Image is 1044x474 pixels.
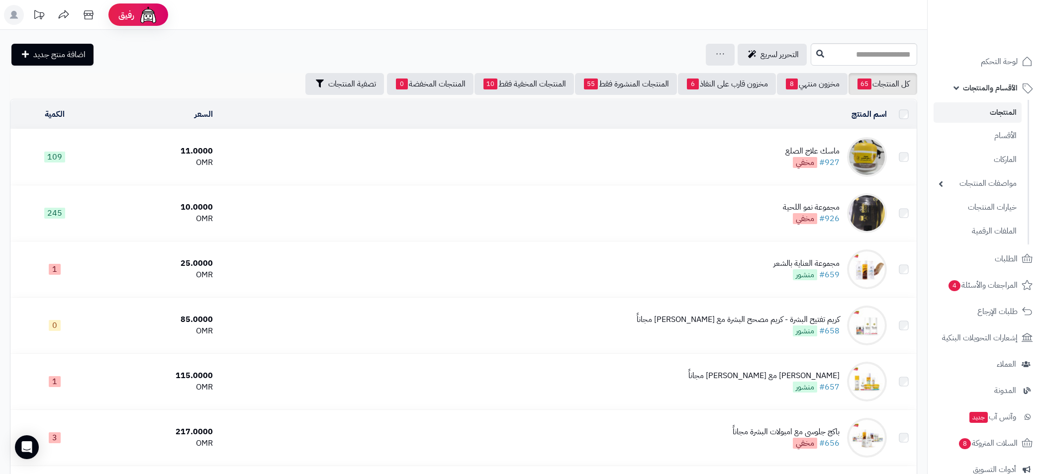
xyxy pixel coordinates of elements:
[793,382,817,393] span: منشور
[934,273,1038,297] a: المراجعات والأسئلة4
[103,325,213,337] div: OMR
[44,152,65,162] span: 109
[934,125,1022,147] a: الأقسام
[45,108,65,120] a: الكمية
[849,73,917,95] a: كل المنتجات65
[387,73,474,95] a: المنتجات المخفضة0
[934,405,1038,429] a: وآتس آبجديد
[819,325,840,337] a: #658
[103,258,213,269] div: 25.0000
[819,157,840,168] a: #927
[934,247,1038,271] a: الطلبات
[963,81,1018,95] span: الأقسام والمنتجات
[49,264,61,275] span: 1
[934,102,1022,123] a: المنتجات
[637,314,840,325] div: كريم تفتيح البشرة - كريم مصحح البشرة مع [PERSON_NAME] مجاناً
[847,249,887,289] img: مجموعة العناية بالشعر
[103,314,213,325] div: 85.0000
[483,79,497,89] span: 10
[11,44,94,66] a: اضافة منتج جديد
[49,432,61,443] span: 3
[847,418,887,458] img: باكج جلوسي مع امبولات البشرة مجاناً
[33,49,86,61] span: اضافة منتج جديد
[777,73,848,95] a: مخزون منتهي8
[994,384,1016,397] span: المدونة
[49,376,61,387] span: 1
[934,431,1038,455] a: السلات المتروكة8
[819,437,840,449] a: #656
[793,269,817,280] span: منشور
[934,326,1038,350] a: إشعارات التحويلات البنكية
[103,213,213,225] div: OMR
[575,73,677,95] a: المنتجات المنشورة فقط55
[783,202,840,213] div: مجموعة نمو اللحية
[584,79,598,89] span: 55
[475,73,574,95] a: المنتجات المخفية فقط10
[103,269,213,281] div: OMR
[738,44,807,66] a: التحرير لسريع
[687,79,699,89] span: 6
[819,381,840,393] a: #657
[934,149,1022,170] a: الماركات
[688,370,840,382] div: [PERSON_NAME] مع [PERSON_NAME] مجاناً
[194,108,213,120] a: السعر
[733,426,840,438] div: باكج جلوسي مع امبولات البشرة مجاناً
[857,79,871,89] span: 65
[934,379,1038,402] a: المدونة
[793,325,817,336] span: منشور
[103,426,213,438] div: 217.0000
[760,49,799,61] span: التحرير لسريع
[103,382,213,393] div: OMR
[793,438,817,449] span: مخفي
[976,7,1035,28] img: logo-2.png
[934,221,1022,242] a: الملفات الرقمية
[103,370,213,382] div: 115.0000
[103,438,213,449] div: OMR
[103,157,213,168] div: OMR
[948,278,1018,292] span: المراجعات والأسئلة
[934,173,1022,194] a: مواصفات المنتجات
[847,306,887,345] img: كريم تفتيح البشرة - كريم مصحح البشرة مع ريتنول مجاناً
[995,252,1018,266] span: الطلبات
[847,137,887,177] img: ماسك علاج الصلع
[103,202,213,213] div: 10.0000
[793,213,817,224] span: مخفي
[26,5,51,27] a: تحديثات المنصة
[852,108,887,120] a: اسم المنتج
[49,320,61,331] span: 0
[103,146,213,157] div: 11.0000
[934,300,1038,323] a: طلبات الإرجاع
[328,78,376,90] span: تصفية المنتجات
[44,208,65,219] span: 245
[678,73,776,95] a: مخزون قارب على النفاذ6
[819,213,840,225] a: #926
[793,157,817,168] span: مخفي
[969,412,988,423] span: جديد
[968,410,1016,424] span: وآتس آب
[305,73,384,95] button: تصفية المنتجات
[958,436,1018,450] span: السلات المتروكة
[396,79,408,89] span: 0
[977,305,1018,318] span: طلبات الإرجاع
[934,197,1022,218] a: خيارات المنتجات
[786,79,798,89] span: 8
[949,280,961,291] span: 4
[981,55,1018,69] span: لوحة التحكم
[959,438,971,449] span: 8
[773,258,840,269] div: مجموعة العناية بالشعر
[934,50,1038,74] a: لوحة التحكم
[847,193,887,233] img: مجموعة نمو اللحية
[847,362,887,401] img: باكج شايني مع كريم نضارة مجاناً
[934,352,1038,376] a: العملاء
[118,9,134,21] span: رفيق
[997,357,1016,371] span: العملاء
[819,269,840,281] a: #659
[15,435,39,459] div: Open Intercom Messenger
[138,5,158,25] img: ai-face.png
[942,331,1018,345] span: إشعارات التحويلات البنكية
[785,146,840,157] div: ماسك علاج الصلع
